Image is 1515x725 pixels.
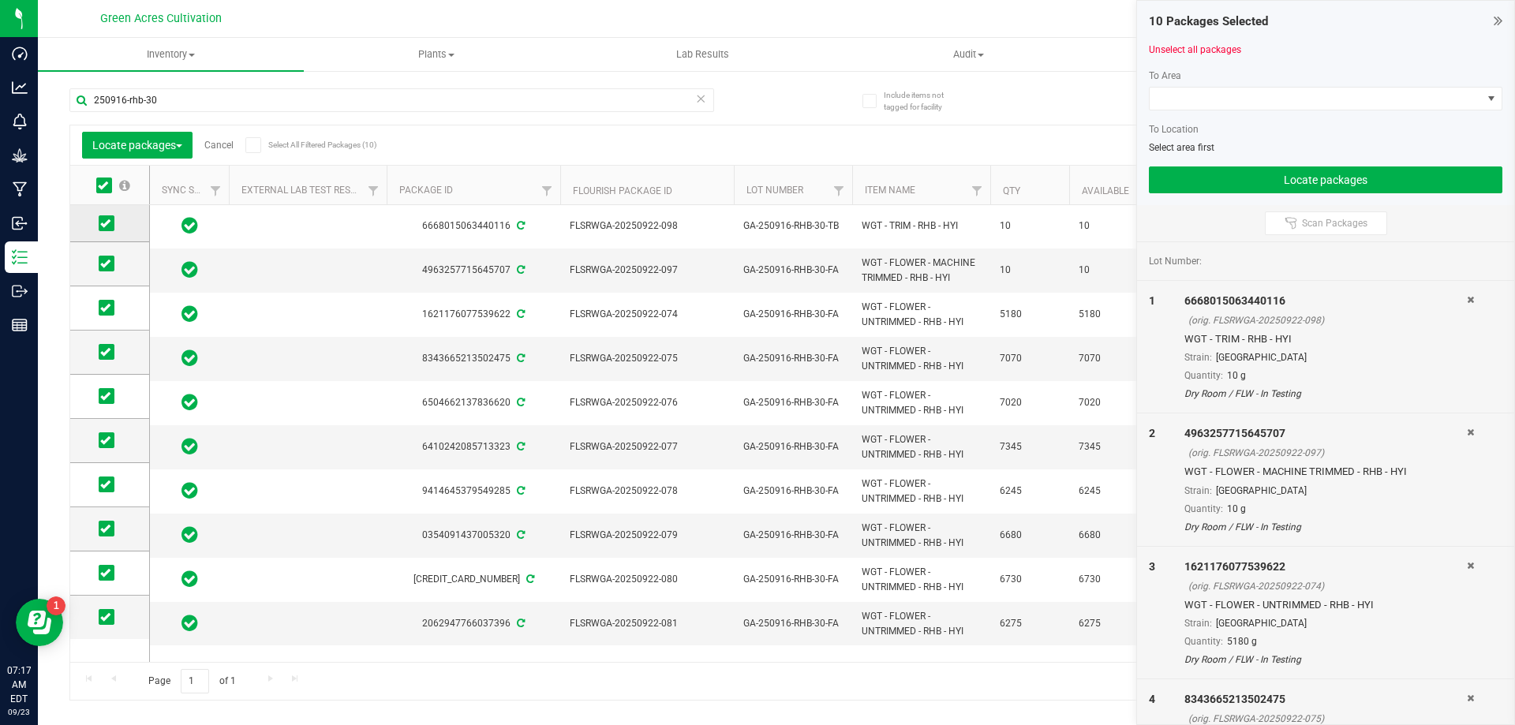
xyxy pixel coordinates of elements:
span: Sync from Compliance System [514,485,525,496]
a: Flourish Package ID [573,185,672,196]
span: In Sync [181,612,198,634]
span: To Area [1149,70,1181,81]
div: (orig. FLSRWGA-20250922-097) [1188,446,1467,460]
span: Plants [305,47,569,62]
span: WGT - FLOWER - UNTRIMMED - RHB - HYI [862,388,981,418]
span: GA-250916-RHB-30-FA [743,439,843,454]
span: Locate packages [92,139,182,151]
span: FLSRWGA-20250922-075 [570,351,724,366]
div: Dry Room / FLW - In Testing [1184,652,1467,667]
span: FLSRWGA-20250922-098 [570,219,724,234]
span: 5180 [1000,307,1060,322]
inline-svg: Dashboard [12,46,28,62]
span: Strain: [1184,618,1212,629]
span: 10 [1000,219,1060,234]
a: Plants [304,38,570,71]
div: 6668015063440116 [1184,293,1467,309]
span: Lot Number: [1149,254,1202,268]
span: In Sync [181,259,198,281]
span: WGT - FLOWER - UNTRIMMED - RHB - HYI [862,344,981,374]
span: FLSRWGA-20250922-074 [570,307,724,322]
span: Quantity: [1184,370,1223,381]
a: Cancel [204,140,234,151]
span: Sync from Compliance System [514,441,525,452]
span: 10 [1079,263,1139,278]
span: FLSRWGA-20250922-081 [570,616,724,631]
a: Filter [826,178,852,204]
span: Sync from Compliance System [514,618,525,629]
a: Lot Number [746,185,803,196]
span: WGT - FLOWER - UNTRIMMED - RHB - HYI [862,521,981,551]
a: Qty [1003,185,1020,196]
span: 7345 [1079,439,1139,454]
div: WGT - TRIM - RHB - HYI [1184,331,1467,347]
span: 5180 g [1227,636,1257,647]
a: Filter [534,178,560,204]
div: 1621176077539622 [384,307,563,322]
div: (orig. FLSRWGA-20250922-098) [1188,313,1467,327]
div: 8343665213502475 [1184,691,1467,708]
a: Filter [203,178,229,204]
inline-svg: Grow [12,148,28,163]
inline-svg: Manufacturing [12,181,28,197]
span: 6680 [1079,528,1139,543]
span: GA-250916-RHB-30-TB [743,219,843,234]
a: Sync Status [162,185,223,196]
span: Inventory [38,47,304,62]
span: 6275 [1079,616,1139,631]
span: 4 [1149,693,1155,705]
span: 6680 [1000,528,1060,543]
span: 6730 [1079,572,1139,587]
span: 10 [1079,219,1139,234]
span: Select area first [1149,142,1214,153]
span: WGT - FLOWER - UNTRIMMED - RHB - HYI [862,476,981,506]
a: Audit [836,38,1102,71]
span: FLSRWGA-20250922-097 [570,263,724,278]
span: Lab Results [655,47,750,62]
div: (orig. FLSRWGA-20250922-074) [1188,579,1467,593]
span: In Sync [181,347,198,369]
span: In Sync [181,568,198,590]
a: Filter [361,178,387,204]
span: GA-250916-RHB-30-FA [743,307,843,322]
div: Dry Room / FLW - In Testing [1184,387,1467,401]
button: Scan Packages [1265,211,1387,235]
span: FLSRWGA-20250922-076 [570,395,724,410]
iframe: Resource center [16,599,63,646]
span: 7020 [1079,395,1139,410]
span: GA-250916-RHB-30-FA [743,484,843,499]
span: Quantity: [1184,503,1223,514]
a: Inventory Counts [1102,38,1367,71]
span: 10 [1000,263,1060,278]
span: FLSRWGA-20250922-078 [570,484,724,499]
span: GA-250916-RHB-30-FA [743,395,843,410]
span: GA-250916-RHB-30-FA [743,351,843,366]
span: FLSRWGA-20250922-077 [570,439,724,454]
span: FLSRWGA-20250922-079 [570,528,724,543]
span: Sync from Compliance System [514,308,525,320]
span: WGT - FLOWER - MACHINE TRIMMED - RHB - HYI [862,256,981,286]
span: Strain: [1184,352,1212,363]
a: Available [1082,185,1129,196]
input: 1 [181,669,209,693]
span: Sync from Compliance System [514,397,525,408]
span: GA-250916-RHB-30-FA [743,528,843,543]
span: Sync from Compliance System [524,574,534,585]
span: Sync from Compliance System [514,264,525,275]
button: Locate packages [1149,166,1502,193]
span: 7345 [1000,439,1060,454]
div: 1621176077539622 [1184,559,1467,575]
span: WGT - FLOWER - UNTRIMMED - RHB - HYI [862,609,981,639]
span: 6245 [1079,484,1139,499]
span: In Sync [181,524,198,546]
span: 7020 [1000,395,1060,410]
span: Select all records on this page [119,180,130,191]
div: WGT - FLOWER - MACHINE TRIMMED - RHB - HYI [1184,464,1467,480]
span: Sync from Compliance System [514,353,525,364]
span: GA-250916-RHB-30-FA [743,572,843,587]
div: Dry Room / FLW - In Testing [1184,520,1467,534]
div: 4963257715645707 [1184,425,1467,442]
inline-svg: Outbound [12,283,28,299]
span: 6275 [1000,616,1060,631]
span: In Sync [181,215,198,237]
